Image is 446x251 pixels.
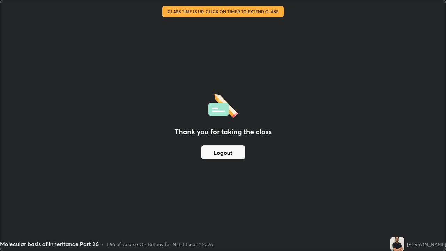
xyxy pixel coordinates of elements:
[175,127,272,137] h2: Thank you for taking the class
[407,241,446,248] div: [PERSON_NAME]
[201,145,245,159] button: Logout
[107,241,213,248] div: L66 of Course On Botany for NEET Excel 1 2026
[208,92,238,118] img: offlineFeedback.1438e8b3.svg
[390,237,404,251] img: b2da9b2492c24f11b274d36eb37de468.jpg
[101,241,104,248] div: •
